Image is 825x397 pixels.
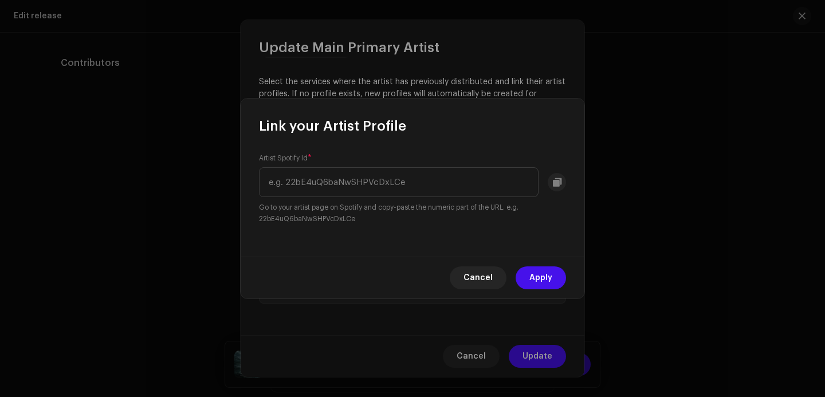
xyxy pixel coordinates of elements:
label: Artist Spotify Id [259,154,312,163]
input: e.g. 22bE4uQ6baNwSHPVcDxLCe [259,167,539,197]
span: Link your Artist Profile [259,117,406,135]
button: Apply [516,266,566,289]
small: Go to your artist page on Spotify and copy-paste the numeric part of the URL. e.g. 22bE4uQ6baNwSH... [259,202,566,225]
span: Apply [529,266,552,289]
button: Cancel [450,266,506,289]
span: Cancel [463,266,493,289]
